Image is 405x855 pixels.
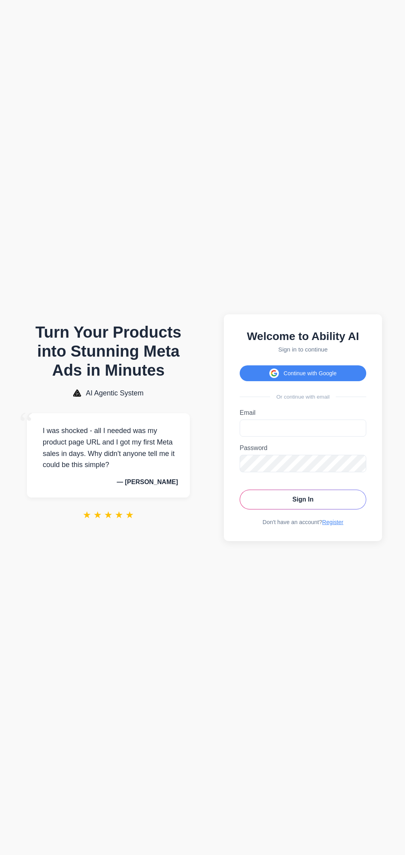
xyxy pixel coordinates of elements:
[27,323,190,380] h1: Turn Your Products into Stunning Meta Ads in Minutes
[240,409,366,416] label: Email
[39,425,178,471] p: I was shocked - all I needed was my product page URL and I got my first Meta sales in days. Why d...
[322,519,344,525] a: Register
[240,519,366,525] div: Don't have an account?
[83,509,91,521] span: ★
[115,509,123,521] span: ★
[86,389,144,397] span: AI Agentic System
[104,509,113,521] span: ★
[240,490,366,509] button: Sign In
[240,365,366,381] button: Continue with Google
[73,389,81,397] img: AI Agentic System Logo
[39,479,178,486] p: — [PERSON_NAME]
[240,445,366,452] label: Password
[240,330,366,343] h2: Welcome to Ability AI
[240,394,366,400] div: Or continue with email
[93,509,102,521] span: ★
[240,346,366,353] p: Sign in to continue
[125,509,134,521] span: ★
[19,405,33,441] span: “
